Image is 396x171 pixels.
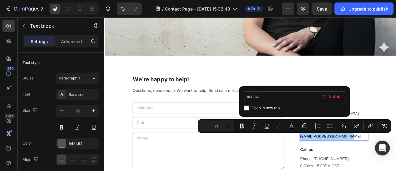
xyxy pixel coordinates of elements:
p: [STREET_ADDRESS][PERSON_NAME], TX 75006 [GEOGRAPHIC_DATA] [249,100,335,127]
span: Paragraph 1 [59,75,80,81]
div: Sans-serif [69,92,98,97]
input: Paste link here [244,91,345,101]
span: Open in new tab [252,104,280,112]
div: Text style [23,60,40,65]
div: Beta [5,114,15,119]
span: Unlink [329,93,340,100]
div: Editor contextual toolbar [198,119,391,133]
iframe: Design area [104,17,396,171]
div: Align [23,155,40,164]
span: Save [317,6,327,11]
p: Settings [31,38,48,45]
div: Rich Text Editor. Editing area: main [249,146,336,156]
button: Upgrade to publish [334,2,394,15]
p: Email us [249,136,335,143]
div: 545454 [69,141,98,146]
span: Draft [251,6,260,11]
div: Size [23,106,39,115]
div: Font [23,92,30,97]
div: Undo/Redo [117,2,142,15]
span: [EMAIL_ADDRESS][DOMAIN_NAME] [249,149,326,154]
p: 7 [41,5,43,12]
button: Save [312,2,332,15]
p: Advanced [61,38,82,45]
span: / [162,6,164,12]
span: Contact Page - [DATE] 15:32:43 [165,6,230,12]
button: Paragraph 1 [56,73,99,84]
p: Office [249,89,335,97]
div: Color [23,141,32,146]
button: 7 [2,2,46,15]
div: Styles [23,75,33,81]
p: Text block [30,22,83,29]
div: Open Intercom Messenger [375,141,390,155]
div: 450 [6,66,15,71]
div: Upgrade to publish [340,6,388,12]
